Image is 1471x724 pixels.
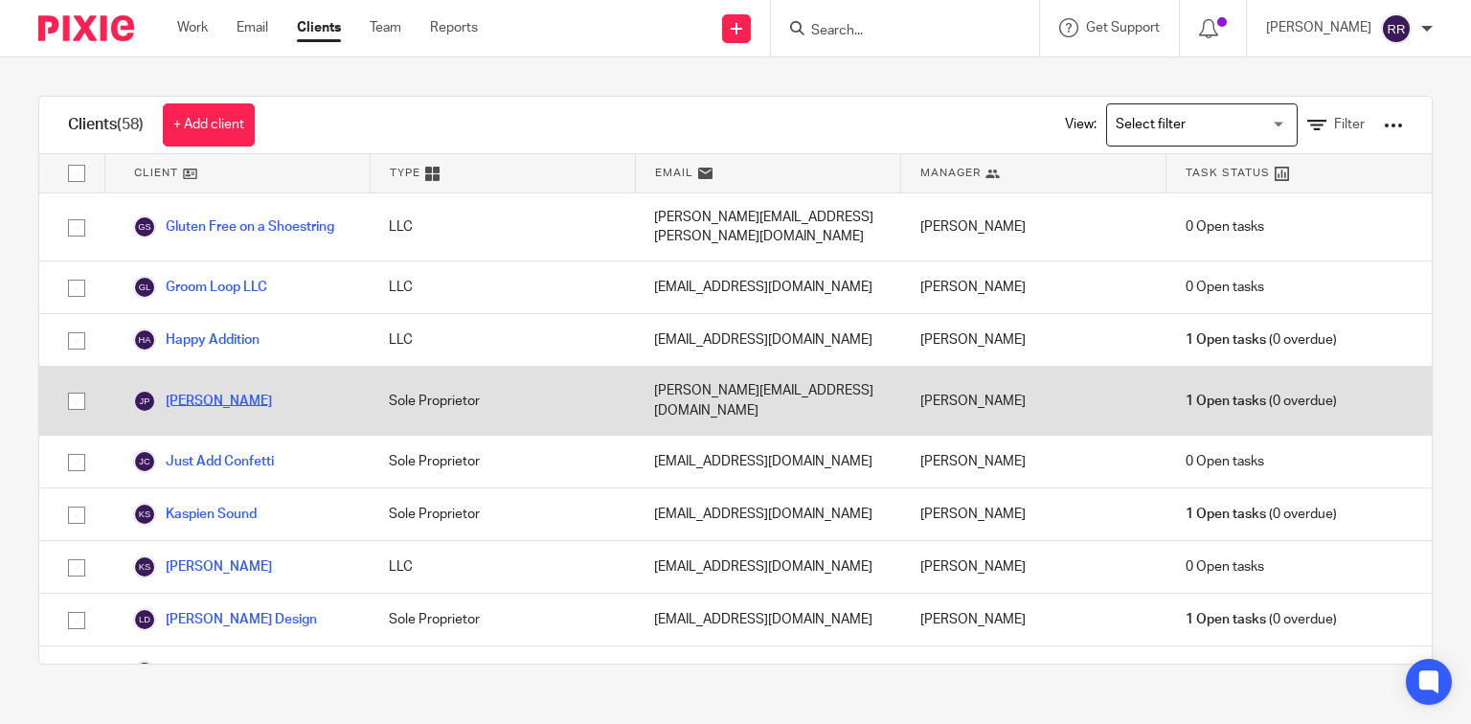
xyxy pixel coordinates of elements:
[1186,165,1270,181] span: Task Status
[133,450,274,473] a: Just Add Confetti
[901,541,1166,593] div: [PERSON_NAME]
[133,276,156,299] img: svg%3E
[1106,103,1298,147] div: Search for option
[370,367,635,435] div: Sole Proprietor
[370,193,635,261] div: LLC
[237,18,268,37] a: Email
[38,15,134,41] img: Pixie
[901,594,1166,645] div: [PERSON_NAME]
[1036,97,1403,153] div: View:
[1186,663,1264,682] span: 0 Open tasks
[1186,278,1264,297] span: 0 Open tasks
[133,215,334,238] a: Gluten Free on a Shoestring
[901,314,1166,366] div: [PERSON_NAME]
[901,436,1166,487] div: [PERSON_NAME]
[901,646,1166,698] div: [PERSON_NAME]
[133,328,260,351] a: Happy Addition
[1186,452,1264,471] span: 0 Open tasks
[430,18,478,37] a: Reports
[133,390,272,413] a: [PERSON_NAME]
[1109,108,1286,142] input: Search for option
[370,314,635,366] div: LLC
[370,18,401,37] a: Team
[1186,392,1266,411] span: 1 Open tasks
[809,23,982,40] input: Search
[1334,118,1365,131] span: Filter
[1186,392,1337,411] span: (0 overdue)
[655,165,693,181] span: Email
[370,261,635,313] div: LLC
[163,103,255,147] a: + Add client
[370,488,635,540] div: Sole Proprietor
[1186,505,1337,524] span: (0 overdue)
[1186,330,1266,350] span: 1 Open tasks
[635,541,900,593] div: [EMAIL_ADDRESS][DOMAIN_NAME]
[133,608,156,631] img: svg%3E
[133,661,156,684] img: svg%3E
[1186,610,1266,629] span: 1 Open tasks
[390,165,420,181] span: Type
[133,503,156,526] img: svg%3E
[133,555,156,578] img: svg%3E
[133,503,257,526] a: Kaspien Sound
[1381,13,1412,44] img: svg%3E
[635,436,900,487] div: [EMAIL_ADDRESS][DOMAIN_NAME]
[1186,557,1264,577] span: 0 Open tasks
[635,193,900,261] div: [PERSON_NAME][EMAIL_ADDRESS][PERSON_NAME][DOMAIN_NAME]
[133,661,243,684] a: Legit 3D LLC
[133,215,156,238] img: svg%3E
[68,115,144,135] h1: Clients
[635,646,900,698] div: [EMAIL_ADDRESS][DOMAIN_NAME]
[635,594,900,645] div: [EMAIL_ADDRESS][DOMAIN_NAME]
[1086,21,1160,34] span: Get Support
[901,367,1166,435] div: [PERSON_NAME]
[920,165,981,181] span: Manager
[1186,505,1266,524] span: 1 Open tasks
[133,555,272,578] a: [PERSON_NAME]
[370,646,635,698] div: S Corporation
[177,18,208,37] a: Work
[1186,610,1337,629] span: (0 overdue)
[134,165,178,181] span: Client
[635,367,900,435] div: [PERSON_NAME][EMAIL_ADDRESS][DOMAIN_NAME]
[901,261,1166,313] div: [PERSON_NAME]
[635,261,900,313] div: [EMAIL_ADDRESS][DOMAIN_NAME]
[1186,217,1264,237] span: 0 Open tasks
[297,18,341,37] a: Clients
[133,276,267,299] a: Groom Loop LLC
[133,608,317,631] a: [PERSON_NAME] Design
[133,450,156,473] img: svg%3E
[901,488,1166,540] div: [PERSON_NAME]
[117,117,144,132] span: (58)
[58,155,95,192] input: Select all
[370,594,635,645] div: Sole Proprietor
[133,390,156,413] img: svg%3E
[370,541,635,593] div: LLC
[635,314,900,366] div: [EMAIL_ADDRESS][DOMAIN_NAME]
[1266,18,1371,37] p: [PERSON_NAME]
[635,488,900,540] div: [EMAIL_ADDRESS][DOMAIN_NAME]
[901,193,1166,261] div: [PERSON_NAME]
[1186,330,1337,350] span: (0 overdue)
[370,436,635,487] div: Sole Proprietor
[133,328,156,351] img: svg%3E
